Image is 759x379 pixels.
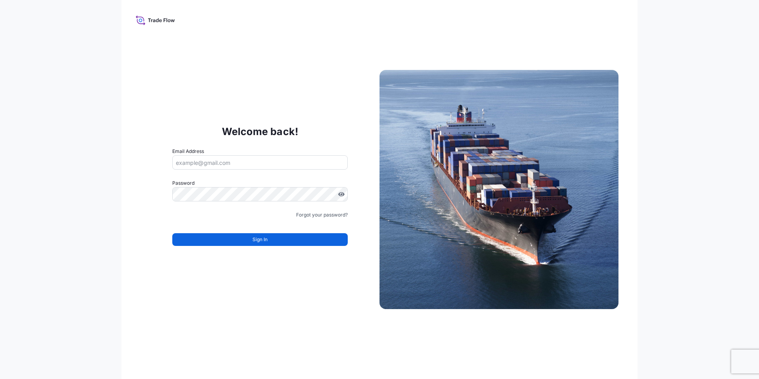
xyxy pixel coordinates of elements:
p: Welcome back! [222,125,299,138]
label: Email Address [172,147,204,155]
img: Ship illustration [379,70,618,309]
span: Sign In [252,236,268,244]
label: Password [172,179,348,187]
button: Sign In [172,233,348,246]
button: Show password [338,191,345,197]
a: Forgot your password? [296,211,348,219]
input: example@gmail.com [172,155,348,170]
